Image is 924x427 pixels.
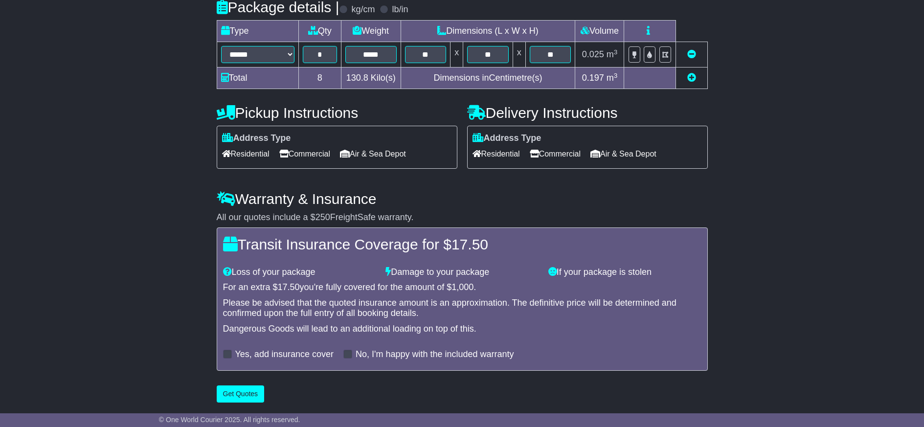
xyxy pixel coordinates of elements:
[582,73,604,83] span: 0.197
[467,105,708,121] h4: Delivery Instructions
[543,267,706,278] div: If your package is stolen
[217,21,298,42] td: Type
[392,4,408,15] label: lb/in
[217,191,708,207] h4: Warranty & Insurance
[582,49,604,59] span: 0.025
[298,67,341,89] td: 8
[340,146,406,161] span: Air & Sea Depot
[217,385,265,403] button: Get Quotes
[222,133,291,144] label: Address Type
[217,67,298,89] td: Total
[687,49,696,59] a: Remove this item
[473,146,520,161] span: Residential
[346,73,368,83] span: 130.8
[341,67,401,89] td: Kilo(s)
[607,73,618,83] span: m
[473,133,541,144] label: Address Type
[513,42,525,67] td: x
[351,4,375,15] label: kg/cm
[279,146,330,161] span: Commercial
[451,282,473,292] span: 1,000
[223,282,701,293] div: For an extra $ you're fully covered for the amount of $ .
[218,267,381,278] div: Loss of your package
[298,21,341,42] td: Qty
[401,21,575,42] td: Dimensions (L x W x H)
[451,236,488,252] span: 17.50
[159,416,300,424] span: © One World Courier 2025. All rights reserved.
[451,42,463,67] td: x
[401,67,575,89] td: Dimensions in Centimetre(s)
[687,73,696,83] a: Add new item
[217,105,457,121] h4: Pickup Instructions
[235,349,334,360] label: Yes, add insurance cover
[341,21,401,42] td: Weight
[381,267,543,278] div: Damage to your package
[530,146,581,161] span: Commercial
[223,298,701,319] div: Please be advised that the quoted insurance amount is an approximation. The definitive price will...
[614,48,618,56] sup: 3
[614,72,618,79] sup: 3
[575,21,624,42] td: Volume
[278,282,300,292] span: 17.50
[217,212,708,223] div: All our quotes include a $ FreightSafe warranty.
[222,146,270,161] span: Residential
[356,349,514,360] label: No, I'm happy with the included warranty
[590,146,656,161] span: Air & Sea Depot
[223,236,701,252] h4: Transit Insurance Coverage for $
[607,49,618,59] span: m
[223,324,701,335] div: Dangerous Goods will lead to an additional loading on top of this.
[316,212,330,222] span: 250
